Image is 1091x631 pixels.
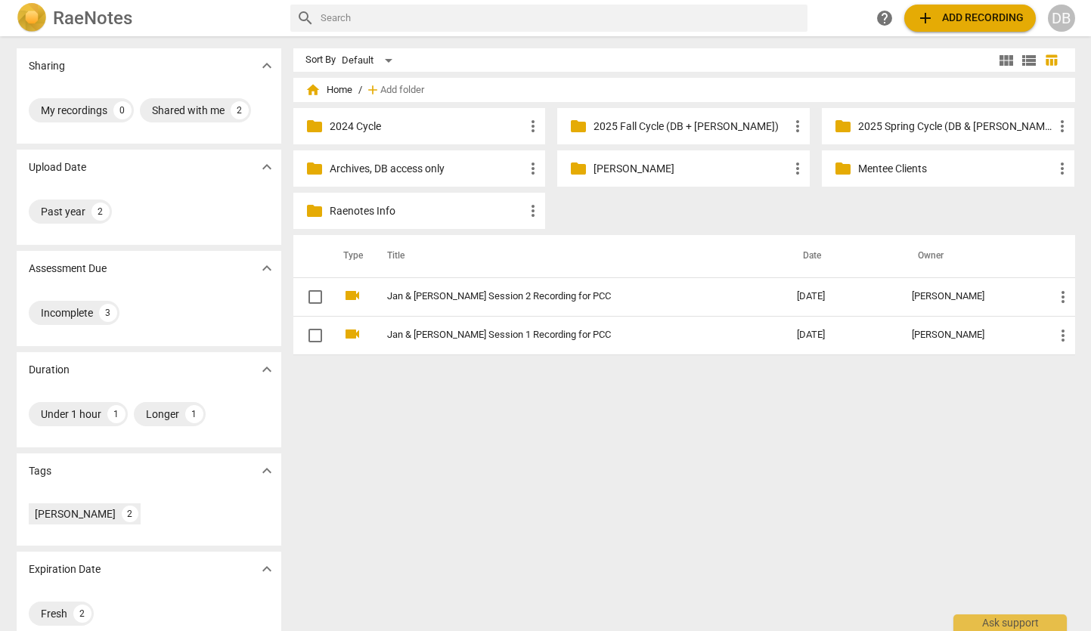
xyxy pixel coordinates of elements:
[256,54,278,77] button: Show more
[41,103,107,118] div: My recordings
[834,159,852,178] span: folder
[876,9,894,27] span: help
[258,57,276,75] span: expand_more
[858,119,1053,135] p: 2025 Spring Cycle (DB & Sara only)
[380,85,424,96] span: Add folder
[789,159,807,178] span: more_vert
[1018,49,1040,72] button: List view
[29,261,107,277] p: Assessment Due
[912,329,1029,341] div: [PERSON_NAME]
[524,159,542,178] span: more_vert
[29,463,51,479] p: Tags
[152,103,225,118] div: Shared with me
[256,156,278,178] button: Show more
[258,462,276,480] span: expand_more
[17,3,278,33] a: LogoRaeNotes
[107,405,126,423] div: 1
[904,5,1036,32] button: Upload
[900,235,1041,277] th: Owner
[256,257,278,280] button: Show more
[35,506,116,521] div: [PERSON_NAME]
[41,407,101,422] div: Under 1 hour
[256,558,278,580] button: Show more
[258,158,276,176] span: expand_more
[785,316,900,354] td: [DATE]
[912,291,1029,302] div: [PERSON_NAME]
[331,235,369,277] th: Type
[305,117,324,135] span: folder
[358,85,362,96] span: /
[343,325,361,343] span: videocam
[53,8,132,29] h2: RaeNotes
[330,203,525,219] p: Raenotes Info
[569,159,587,178] span: folder
[871,5,898,32] a: Help
[1053,159,1071,178] span: more_vert
[785,235,900,277] th: Date
[995,49,1018,72] button: Tile view
[256,358,278,381] button: Show more
[330,161,525,177] p: Archives, DB access only
[321,6,801,30] input: Search
[369,235,785,277] th: Title
[305,82,352,97] span: Home
[41,606,67,621] div: Fresh
[258,560,276,578] span: expand_more
[1044,53,1058,67] span: table_chart
[256,459,278,482] button: Show more
[594,119,789,135] p: 2025 Fall Cycle (DB + Sara)
[330,119,525,135] p: 2024 Cycle
[305,54,336,66] div: Sort By
[594,161,789,177] p: Carolyn Verhoef
[1040,49,1063,72] button: Table view
[387,329,742,341] a: Jan & [PERSON_NAME] Session 1 Recording for PCC
[305,159,324,178] span: folder
[29,159,86,175] p: Upload Date
[258,360,276,379] span: expand_more
[1054,288,1072,306] span: more_vert
[387,291,742,302] a: Jan & [PERSON_NAME] Session 2 Recording for PCC
[834,117,852,135] span: folder
[258,259,276,277] span: expand_more
[185,405,203,423] div: 1
[29,561,101,577] p: Expiration Date
[1053,117,1071,135] span: more_vert
[305,202,324,220] span: folder
[789,117,807,135] span: more_vert
[916,9,1024,27] span: Add recording
[1054,326,1072,345] span: more_vert
[122,506,138,522] div: 2
[858,161,1053,177] p: Mentee Clients
[1020,51,1038,70] span: view_list
[524,117,542,135] span: more_vert
[296,9,315,27] span: search
[113,101,132,119] div: 0
[99,304,117,322] div: 3
[29,362,70,378] p: Duration
[17,3,47,33] img: Logo
[997,51,1015,70] span: view_module
[41,204,85,219] div: Past year
[569,117,587,135] span: folder
[1048,5,1075,32] button: DB
[343,286,361,305] span: videocam
[73,605,91,623] div: 2
[785,277,900,316] td: [DATE]
[916,9,934,27] span: add
[524,202,542,220] span: more_vert
[41,305,93,320] div: Incomplete
[29,58,65,74] p: Sharing
[91,203,110,221] div: 2
[365,82,380,97] span: add
[146,407,179,422] div: Longer
[231,101,249,119] div: 2
[305,82,321,97] span: home
[953,614,1067,631] div: Ask support
[342,48,398,73] div: Default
